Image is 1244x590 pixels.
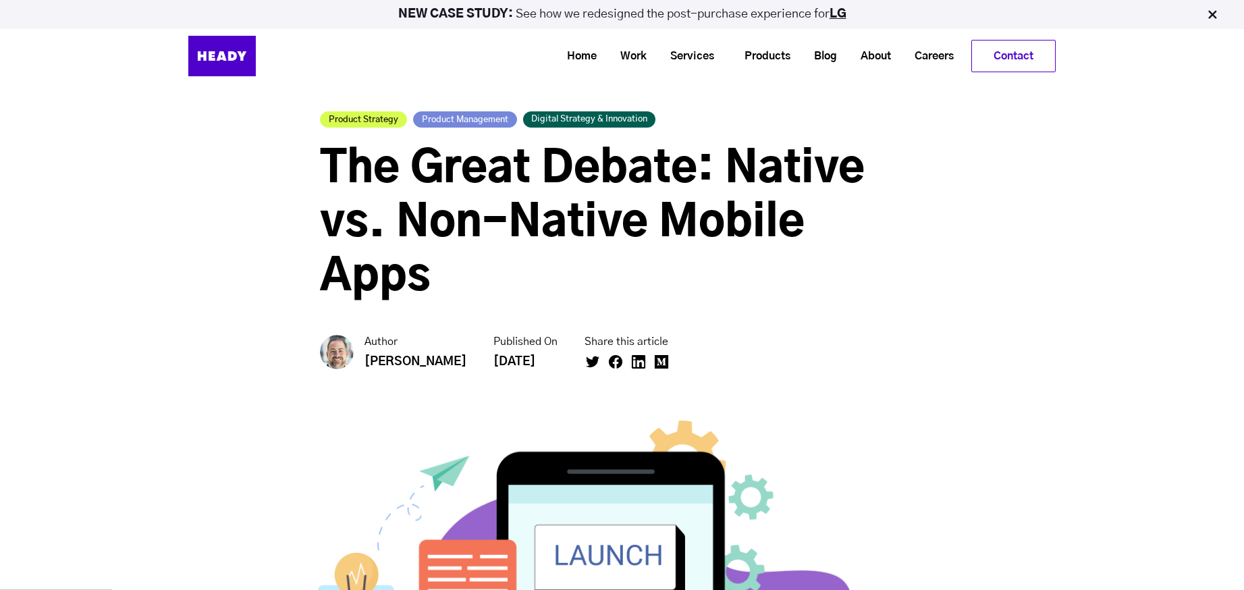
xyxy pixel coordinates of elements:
a: Product Management [413,111,517,128]
a: Products [728,44,797,69]
a: About [844,44,898,69]
strong: [PERSON_NAME] [364,356,466,368]
strong: NEW CASE STUDY: [398,8,516,20]
span: The Great Debate: Native vs. Non-Native Mobile Apps [320,148,865,299]
small: Author [364,335,466,352]
p: See how we redesigned the post-purchase experience for [6,9,1238,20]
a: Work [603,44,653,69]
img: Close Bar [1206,8,1219,22]
a: Home [550,44,603,69]
a: LG [830,8,846,20]
a: Services [653,44,721,69]
a: Contact [972,41,1055,72]
small: Published On [493,335,558,352]
a: Blog [797,44,844,69]
a: Product Strategy [320,111,407,128]
img: Heady_Logo_Web-01 (1) [188,36,256,76]
a: Digital Strategy & Innovation [523,111,655,128]
small: Share this article [585,335,676,352]
a: Careers [898,44,961,69]
div: Navigation Menu [290,40,1056,72]
img: Chris Galatioto [320,335,354,369]
strong: [DATE] [493,356,535,368]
